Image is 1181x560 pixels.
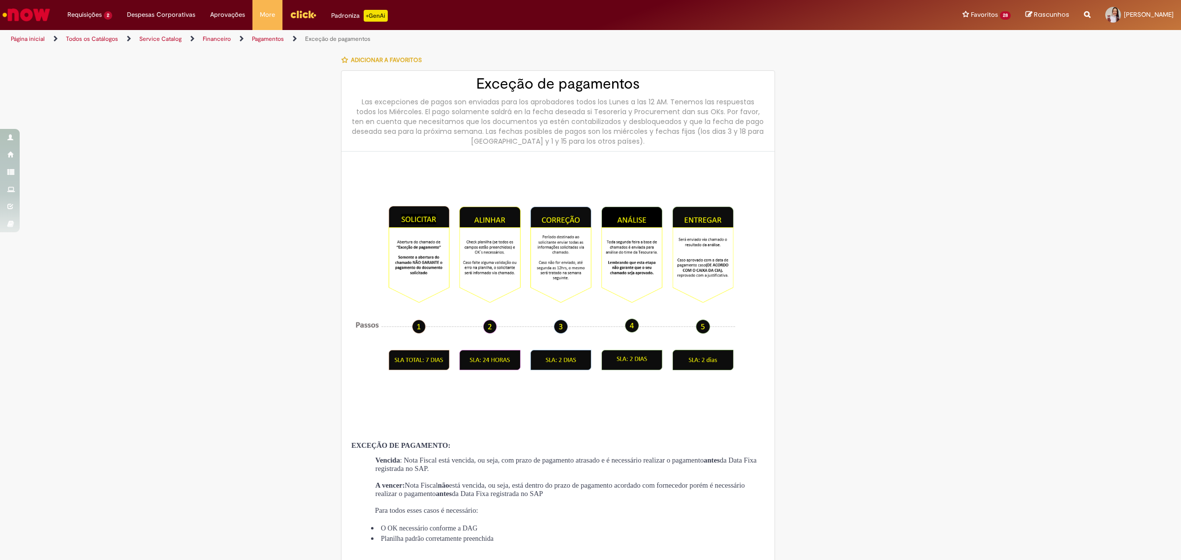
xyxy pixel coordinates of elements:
[139,35,182,43] a: Service Catalog
[7,30,780,48] ul: Trilhas de página
[438,481,449,489] strong: não
[104,11,112,20] span: 2
[351,76,765,92] h2: Exceção de pagamentos
[704,456,720,464] strong: antes
[375,456,757,472] span: : Nota Fiscal está vencida, ou seja, com prazo de pagamento atrasado e é necessário realizar o pa...
[375,481,745,498] span: Nota Fiscal está vencida, ou seja, está dentro do prazo de pagamento acordado com fornecedor poré...
[351,441,450,449] span: EXCEÇÃO DE PAGAMENTO:
[203,35,231,43] a: Financeiro
[260,10,275,20] span: More
[305,35,371,43] a: Exceção de pagamentos
[375,506,478,523] span: Para todos esses casos é necessário:
[364,10,388,22] p: +GenAi
[971,10,998,20] span: Favoritos
[1124,10,1174,19] span: [PERSON_NAME]
[1,5,52,25] img: ServiceNow
[381,535,494,542] span: Planilha padrão corretamente preenchida
[1034,10,1069,19] span: Rascunhos
[67,10,102,20] span: Requisições
[1000,11,1011,20] span: 28
[11,35,45,43] a: Página inicial
[331,10,388,22] div: Padroniza
[252,35,284,43] a: Pagamentos
[66,35,118,43] a: Todos os Catálogos
[381,525,477,532] span: O OK necessário conforme a DAG
[127,10,195,20] span: Despesas Corporativas
[341,50,427,70] button: Adicionar a Favoritos
[351,97,765,146] div: Las excepciones de pagos son enviadas para los aprobadores todos los Lunes a las 12 AM. Tenemos l...
[210,10,245,20] span: Aprovações
[351,56,422,64] span: Adicionar a Favoritos
[375,481,405,489] span: A vencer:
[1026,10,1069,20] a: Rascunhos
[290,7,316,22] img: click_logo_yellow_360x200.png
[375,456,400,464] span: Vencida
[436,490,452,498] strong: antes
